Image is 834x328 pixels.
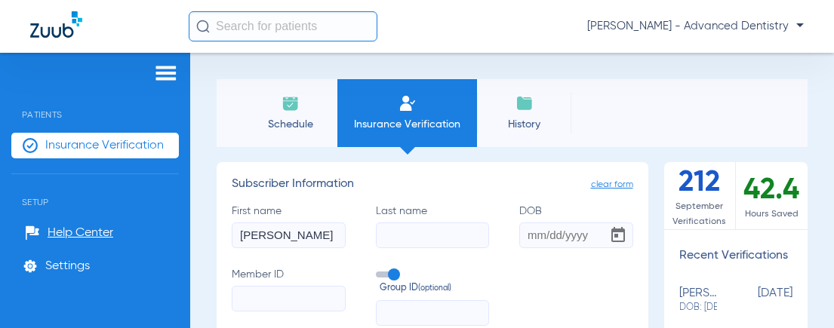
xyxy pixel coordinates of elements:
[717,287,792,314] span: [DATE]
[418,282,451,296] small: (optional)
[349,117,466,132] span: Insurance Verification
[25,225,113,241] a: Help Center
[11,87,179,120] span: Patients
[30,11,82,38] img: Zuub Logo
[664,162,736,229] div: 212
[232,177,633,192] h3: Subscriber Information
[254,117,326,132] span: Schedule
[376,222,490,248] input: Last name
[11,174,179,207] span: Setup
[587,19,804,34] span: [PERSON_NAME] - Advanced Dentistry
[232,222,346,248] input: First name
[196,20,210,33] img: Search Icon
[399,94,417,112] img: Manual Insurance Verification
[736,207,808,222] span: Hours Saved
[45,259,90,274] span: Settings
[189,11,377,41] input: Search for patients
[232,204,346,248] label: First name
[519,204,633,248] label: DOB
[48,225,113,241] span: Help Center
[232,286,346,311] input: Member ID
[664,249,808,264] h3: Recent Verifications
[376,204,490,248] label: Last name
[45,138,164,153] span: Insurance Verification
[232,267,346,326] label: Member ID
[679,301,718,314] span: DOB: [DEMOGRAPHIC_DATA]
[488,117,560,132] span: History
[603,220,633,250] button: Open calendar
[519,222,633,248] input: DOBOpen calendar
[736,162,808,229] div: 42.4
[380,282,490,296] span: Group ID
[679,287,718,314] div: [PERSON_NAME]/
[154,64,178,82] img: hamburger-icon
[664,199,735,229] span: September Verifications
[282,94,300,112] img: Schedule
[591,177,633,192] span: clear form
[515,94,534,112] img: History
